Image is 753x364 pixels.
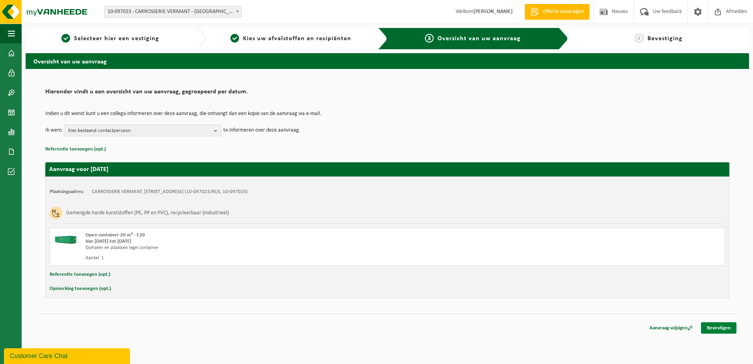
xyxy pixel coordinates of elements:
[68,125,211,137] span: Kies bestaand contactpersoon
[104,6,241,17] span: 10-097023 - CARROSSERIE VERMANT - MECHELEN
[50,189,84,194] strong: Plaatsingsadres:
[104,6,242,18] span: 10-097023 - CARROSSERIE VERMANT - MECHELEN
[45,144,106,154] button: Referentie toevoegen (opt.)
[4,347,132,364] iframe: chat widget
[54,232,78,244] img: HK-XC-20-GN-00.png
[50,269,110,280] button: Referentie toevoegen (opt.)
[85,232,145,238] span: Open container 20 m³ - C20
[30,34,191,43] a: 1Selecteer hier een vestiging
[92,189,248,195] td: CARROSSERIE VERMANT, [STREET_ADDRESS] (10-097023/BUS, 10-097023)
[223,124,300,136] p: te informeren over deze aanvraag.
[243,35,351,42] span: Kies uw afvalstoffen en recipiënten
[210,34,371,43] a: 2Kies uw afvalstoffen en recipiënten
[230,34,239,43] span: 2
[45,111,729,117] p: Indien u dit wenst kunt u een collega informeren over deze aanvraag, die ontvangt dan een kopie v...
[45,89,729,99] h2: Hieronder vindt u een overzicht van uw aanvraag, gegroepeerd per datum.
[45,124,62,136] p: Ik wens
[473,9,513,15] strong: [PERSON_NAME]
[74,35,159,42] span: Selecteer hier een vestiging
[50,284,111,294] button: Opmerking toevoegen (opt.)
[64,124,221,136] button: Kies bestaand contactpersoon
[541,8,586,16] span: Offerte aanvragen
[61,34,70,43] span: 1
[85,239,131,244] strong: Van [DATE] tot [DATE]
[644,322,699,334] a: Aanvraag wijzigen
[85,245,419,251] div: Ophalen en plaatsen lege container
[85,255,419,261] div: Aantal: 1
[438,35,521,42] span: Overzicht van uw aanvraag
[66,207,229,219] h3: Gemengde harde kunststoffen (PE, PP en PVC), recycleerbaar (industrieel)
[425,34,434,43] span: 3
[49,166,108,173] strong: Aanvraag voor [DATE]
[647,35,683,42] span: Bevestiging
[26,53,749,69] h2: Overzicht van uw aanvraag
[525,4,590,20] a: Offerte aanvragen
[701,322,736,334] a: Bevestigen
[635,34,644,43] span: 4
